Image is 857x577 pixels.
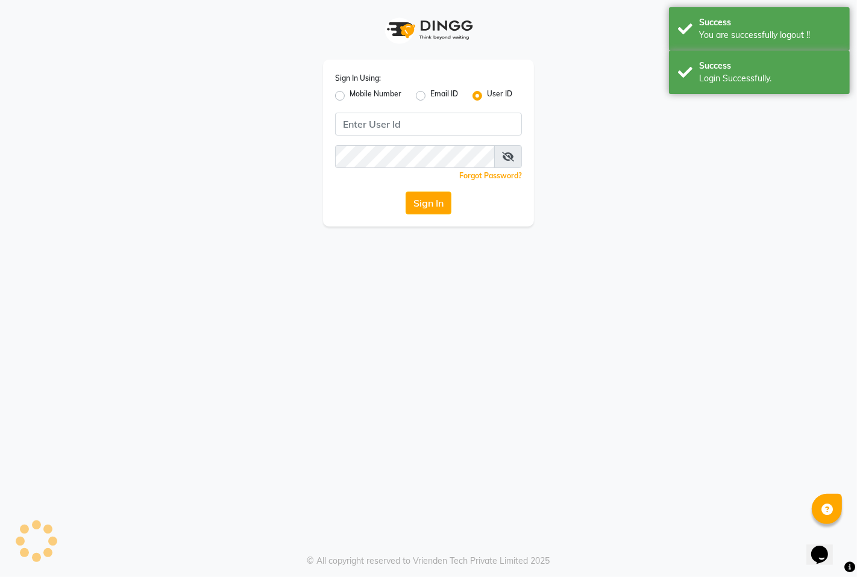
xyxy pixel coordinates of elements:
label: User ID [487,89,512,103]
button: Sign In [406,192,451,214]
input: Username [335,113,522,136]
a: Forgot Password? [459,171,522,180]
img: logo1.svg [380,12,477,48]
div: Success [699,16,841,29]
div: Login Successfully. [699,72,841,85]
label: Mobile Number [350,89,401,103]
div: You are successfully logout !! [699,29,841,42]
label: Sign In Using: [335,73,381,84]
label: Email ID [430,89,458,103]
input: Username [335,145,495,168]
iframe: chat widget [806,529,845,565]
div: Success [699,60,841,72]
